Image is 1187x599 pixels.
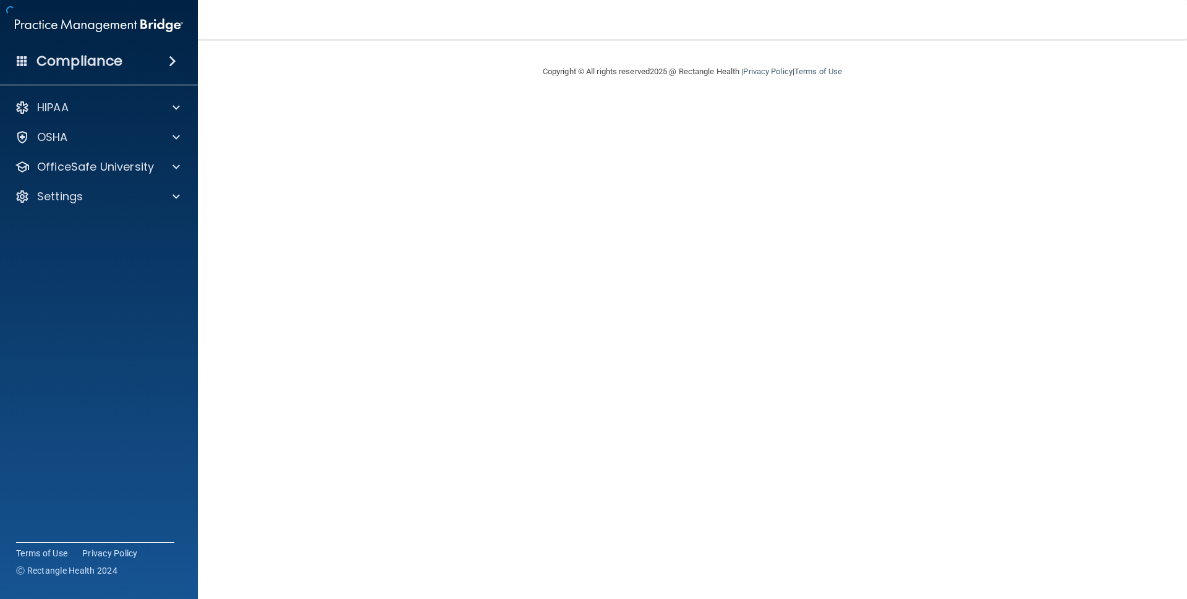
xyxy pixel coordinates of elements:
a: Privacy Policy [743,67,792,76]
span: Ⓒ Rectangle Health 2024 [16,564,117,577]
p: HIPAA [37,100,69,115]
a: OSHA [15,130,180,145]
a: Terms of Use [16,547,67,559]
a: HIPAA [15,100,180,115]
a: Terms of Use [794,67,842,76]
p: OfficeSafe University [37,159,154,174]
p: OSHA [37,130,68,145]
a: OfficeSafe University [15,159,180,174]
p: Settings [37,189,83,204]
a: Settings [15,189,180,204]
a: Privacy Policy [82,547,138,559]
img: PMB logo [15,13,183,38]
div: Copyright © All rights reserved 2025 @ Rectangle Health | | [467,52,918,91]
h4: Compliance [36,53,122,70]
